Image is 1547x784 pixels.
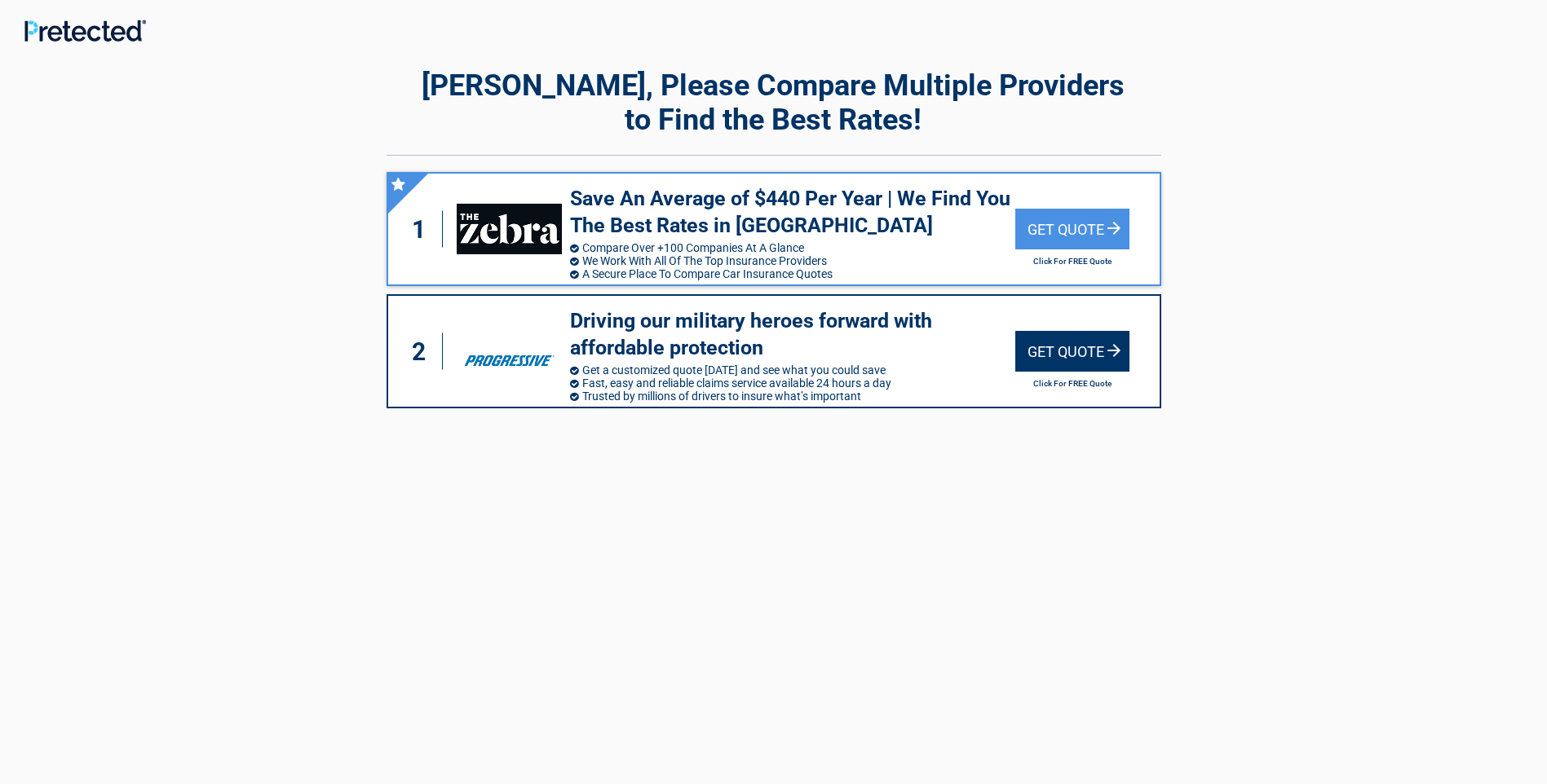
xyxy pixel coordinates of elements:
[404,333,444,370] div: 2
[570,186,1015,239] h3: Save An Average of $440 Per Year | We Find You The Best Rates in [GEOGRAPHIC_DATA]
[570,363,1015,377] li: Get a customized quote [DATE] and see what you could save
[457,204,561,254] img: thezebra's logo
[1015,379,1129,388] h2: Click For FREE Quote
[570,377,1015,390] li: Fast, easy and reliable claims service available 24 hours a day
[24,20,146,42] img: Main Logo
[387,68,1161,137] h2: [PERSON_NAME], Please Compare Multiple Providers to Find the Best Rates!
[1015,331,1129,372] div: Get Quote
[404,211,444,248] div: 1
[1015,257,1129,266] h2: Click For FREE Quote
[570,254,1015,267] li: We Work With All Of The Top Insurance Providers
[570,267,1015,280] li: A Secure Place To Compare Car Insurance Quotes
[570,390,1015,403] li: Trusted by millions of drivers to insure what’s important
[570,308,1015,361] h3: Driving our military heroes forward with affordable protection
[457,326,561,377] img: progressive's logo
[1015,209,1129,249] div: Get Quote
[570,241,1015,254] li: Compare Over +100 Companies At A Glance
